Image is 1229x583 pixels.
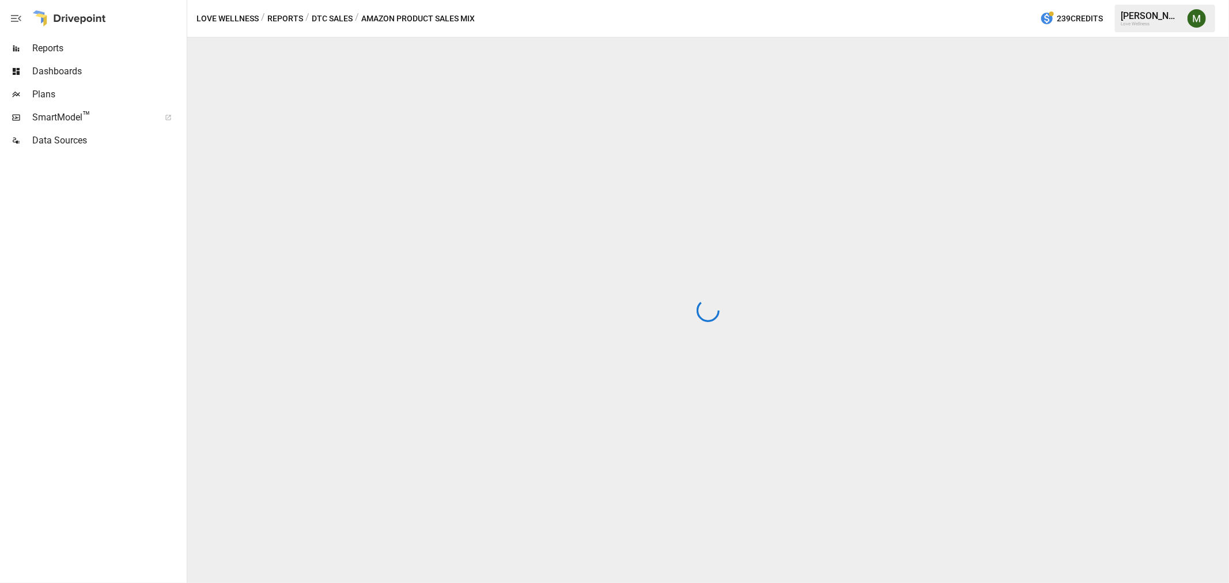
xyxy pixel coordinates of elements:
div: / [355,12,359,26]
span: ™ [82,109,90,123]
div: / [261,12,265,26]
button: Meredith Lacasse [1181,2,1213,35]
button: 239Credits [1035,8,1107,29]
div: / [305,12,309,26]
span: 239 Credits [1057,12,1103,26]
img: Meredith Lacasse [1188,9,1206,28]
div: Love Wellness [1121,21,1181,26]
span: Dashboards [32,65,184,78]
div: [PERSON_NAME] [1121,10,1181,21]
span: Reports [32,41,184,55]
button: DTC Sales [312,12,353,26]
span: SmartModel [32,111,152,124]
span: Data Sources [32,134,184,147]
button: Love Wellness [196,12,259,26]
span: Plans [32,88,184,101]
button: Reports [267,12,303,26]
